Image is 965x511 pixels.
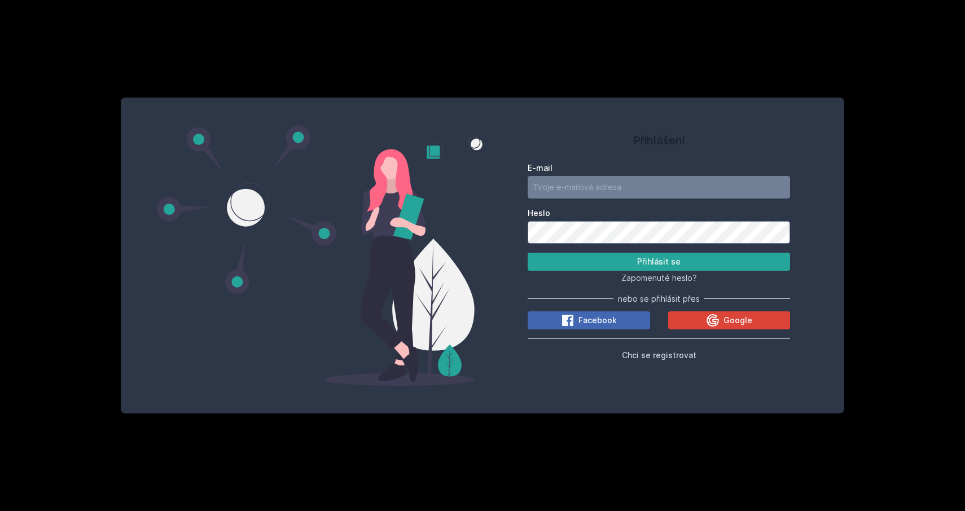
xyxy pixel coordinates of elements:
[618,293,700,305] span: nebo se přihlásit přes
[528,208,790,219] label: Heslo
[622,348,696,362] button: Chci se registrovat
[528,311,650,329] button: Facebook
[528,176,790,199] input: Tvoje e-mailová adresa
[622,350,696,360] span: Chci se registrovat
[668,311,791,329] button: Google
[621,273,697,283] span: Zapomenuté heslo?
[578,315,617,326] span: Facebook
[723,315,752,326] span: Google
[528,132,790,149] h1: Přihlášení
[528,253,790,271] button: Přihlásit se
[528,162,790,174] label: E-mail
